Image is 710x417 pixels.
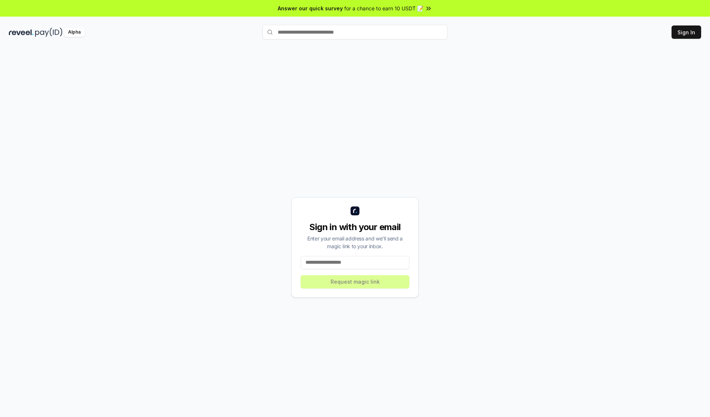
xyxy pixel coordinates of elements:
span: for a chance to earn 10 USDT 📝 [344,4,423,12]
div: Alpha [64,28,85,37]
div: Sign in with your email [301,221,409,233]
span: Answer our quick survey [278,4,343,12]
img: reveel_dark [9,28,34,37]
div: Enter your email address and we’ll send a magic link to your inbox. [301,235,409,250]
img: pay_id [35,28,62,37]
button: Sign In [672,25,701,39]
img: logo_small [351,206,359,215]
